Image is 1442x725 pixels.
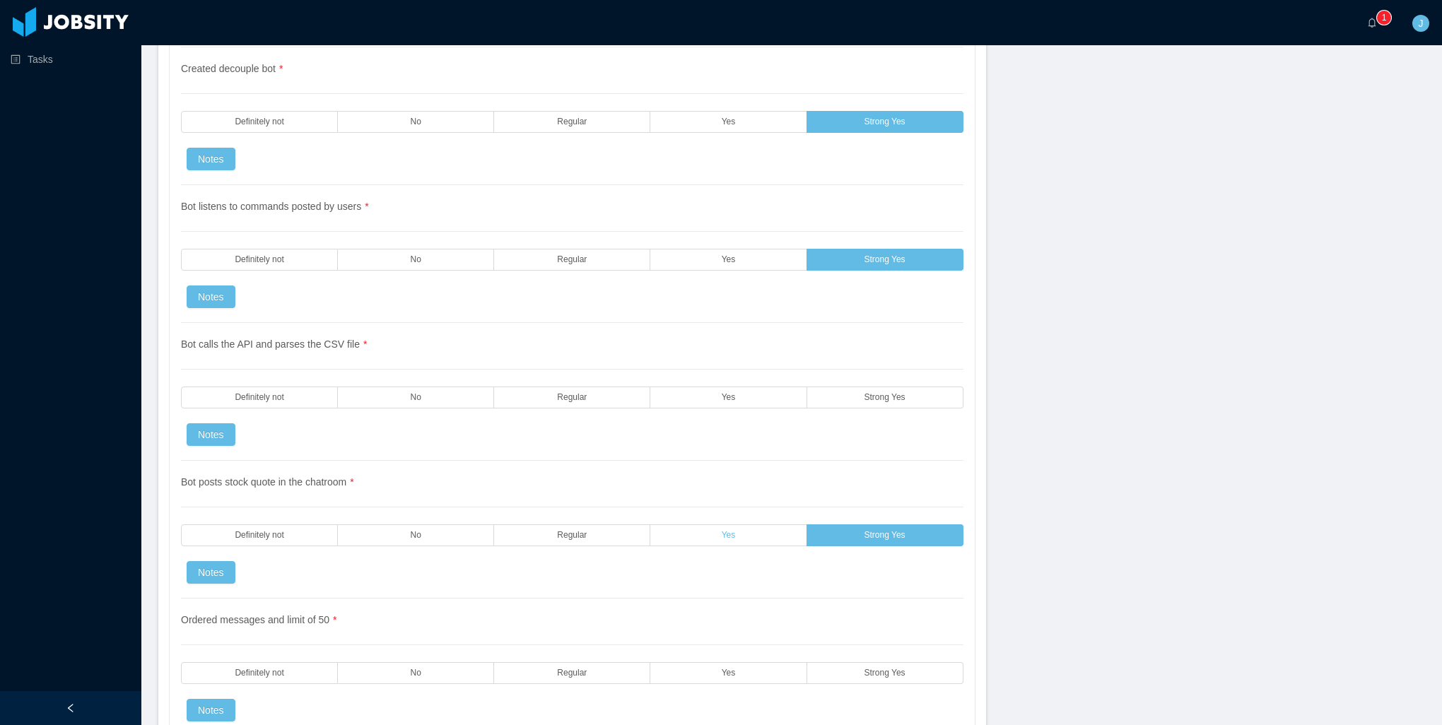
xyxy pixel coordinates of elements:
[722,531,736,540] span: Yes
[557,393,587,402] span: Regular
[864,393,905,402] span: Strong Yes
[722,393,736,402] span: Yes
[557,668,587,678] span: Regular
[187,423,235,446] button: Notes
[181,201,369,212] span: Bot listens to commands posted by users
[1377,11,1391,25] sup: 1
[1382,11,1387,25] p: 1
[557,531,587,540] span: Regular
[411,531,421,540] span: No
[11,45,130,73] a: icon: profileTasks
[722,668,736,678] span: Yes
[557,117,587,126] span: Regular
[864,668,905,678] span: Strong Yes
[722,117,736,126] span: Yes
[411,117,421,126] span: No
[1367,18,1377,28] i: icon: bell
[1419,15,1424,32] span: J
[235,393,283,402] span: Definitely not
[181,614,337,625] span: Ordered messages and limit of 50
[411,393,421,402] span: No
[722,255,736,264] span: Yes
[181,476,354,488] span: Bot posts stock quote in the chatroom
[187,699,235,721] button: Notes
[187,285,235,308] button: Notes
[864,255,905,264] span: Strong Yes
[235,117,283,126] span: Definitely not
[187,561,235,584] button: Notes
[411,668,421,678] span: No
[235,668,283,678] span: Definitely not
[181,338,367,350] span: Bot calls the API and parses the CSV file
[864,531,905,540] span: Strong Yes
[557,255,587,264] span: Regular
[864,117,905,126] span: Strong Yes
[181,63,283,74] span: Created decouple bot
[411,255,421,264] span: No
[235,531,283,540] span: Definitely not
[235,255,283,264] span: Definitely not
[187,148,235,170] button: Notes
